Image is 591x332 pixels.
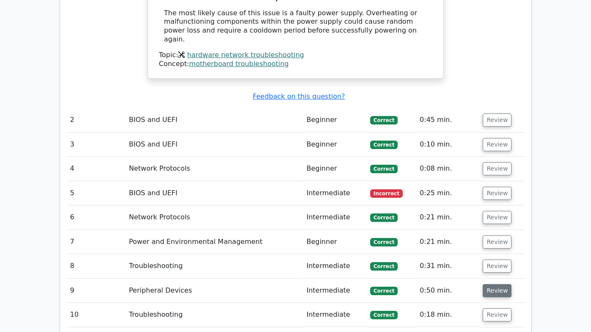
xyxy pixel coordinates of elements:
[126,181,303,205] td: BIOS and UEFI
[67,205,126,230] td: 6
[126,254,303,278] td: Troubleshooting
[303,303,367,327] td: Intermediate
[303,108,367,132] td: Beginner
[126,303,303,327] td: Troubleshooting
[159,51,432,60] div: Topic:
[126,133,303,157] td: BIOS and UEFI
[67,230,126,254] td: 7
[370,189,403,198] span: Incorrect
[126,230,303,254] td: Power and Environmental Management
[370,287,398,295] span: Correct
[126,205,303,230] td: Network Protocols
[253,92,345,100] a: Feedback on this question?
[416,205,479,230] td: 0:21 min.
[416,254,479,278] td: 0:31 min.
[187,51,304,59] a: hardware network troubleshooting
[159,60,432,69] div: Concept:
[126,108,303,132] td: BIOS and UEFI
[126,279,303,303] td: Peripheral Devices
[416,181,479,205] td: 0:25 min.
[303,133,367,157] td: Beginner
[370,238,398,246] span: Correct
[416,230,479,254] td: 0:21 min.
[67,108,126,132] td: 2
[370,262,398,271] span: Correct
[483,211,511,224] button: Review
[126,157,303,181] td: Network Protocols
[303,181,367,205] td: Intermediate
[370,311,398,319] span: Correct
[67,254,126,278] td: 8
[483,284,511,297] button: Review
[483,138,511,151] button: Review
[67,303,126,327] td: 10
[303,254,367,278] td: Intermediate
[370,141,398,149] span: Correct
[416,279,479,303] td: 0:50 min.
[303,205,367,230] td: Intermediate
[483,260,511,273] button: Review
[483,235,511,249] button: Review
[483,113,511,127] button: Review
[67,157,126,181] td: 4
[483,187,511,200] button: Review
[483,308,511,321] button: Review
[164,9,427,44] div: The most likely cause of this issue is a faulty power supply. Overheating or malfunctioning compo...
[370,116,398,125] span: Correct
[370,165,398,173] span: Correct
[189,60,289,68] a: motherboard troubleshooting
[67,181,126,205] td: 5
[67,279,126,303] td: 9
[303,279,367,303] td: Intermediate
[416,303,479,327] td: 0:18 min.
[416,133,479,157] td: 0:10 min.
[416,108,479,132] td: 0:45 min.
[483,162,511,175] button: Review
[67,133,126,157] td: 3
[370,213,398,222] span: Correct
[416,157,479,181] td: 0:08 min.
[303,230,367,254] td: Beginner
[303,157,367,181] td: Beginner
